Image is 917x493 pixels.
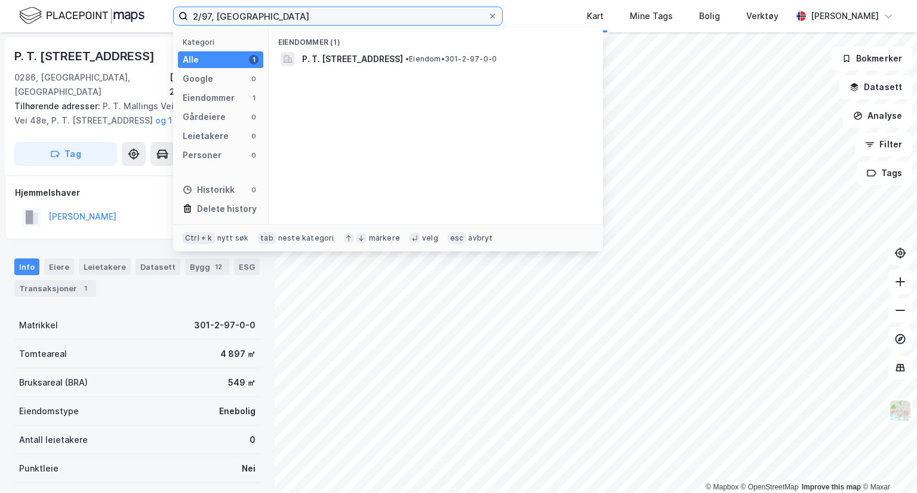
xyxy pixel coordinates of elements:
div: Eiendommer [183,91,235,105]
div: tab [258,232,276,244]
div: 1 [249,55,259,64]
div: Eiere [44,258,74,275]
div: P. T. [STREET_ADDRESS] [14,47,157,66]
div: 0 [249,185,259,195]
img: Z [889,399,912,422]
div: 0 [249,150,259,160]
div: Google [183,72,213,86]
div: 0 [250,433,256,447]
button: Analyse [843,104,912,128]
div: 0286, [GEOGRAPHIC_DATA], [GEOGRAPHIC_DATA] [14,70,170,99]
div: markere [369,233,400,243]
div: avbryt [468,233,493,243]
div: Tomteareal [19,347,67,361]
div: esc [448,232,466,244]
span: • [405,54,409,63]
div: Leietakere [183,129,229,143]
input: Søk på adresse, matrikkel, gårdeiere, leietakere eller personer [188,7,488,25]
div: Mine Tags [630,9,673,23]
span: Eiendom • 301-2-97-0-0 [405,54,497,64]
div: Alle [183,53,199,67]
a: Mapbox [706,483,738,491]
a: OpenStreetMap [741,483,799,491]
div: Eiendomstype [19,404,79,418]
div: Bygg [185,258,229,275]
div: Bolig [699,9,720,23]
span: Tilhørende adresser: [14,101,103,111]
div: Gårdeiere [183,110,226,124]
div: Transaksjoner [14,280,96,297]
div: Punktleie [19,461,59,476]
div: 549 ㎡ [228,375,256,390]
button: Tag [14,142,117,166]
div: 301-2-97-0-0 [194,318,256,332]
button: Filter [855,133,912,156]
div: Historikk [183,183,235,197]
div: Kontrollprogram for chat [857,436,917,493]
div: Personer [183,148,221,162]
div: Verktøy [746,9,778,23]
div: Eiendommer (1) [269,28,603,50]
div: Bruksareal (BRA) [19,375,88,390]
div: Matrikkel [19,318,58,332]
div: velg [422,233,438,243]
div: Delete history [197,202,257,216]
span: P. T. [STREET_ADDRESS] [302,52,403,66]
div: Enebolig [219,404,256,418]
div: 1 [249,93,259,103]
div: neste kategori [278,233,334,243]
div: Antall leietakere [19,433,88,447]
div: Datasett [136,258,180,275]
div: 1 [79,282,91,294]
div: Leietakere [79,258,131,275]
img: logo.f888ab2527a4732fd821a326f86c7f29.svg [19,5,144,26]
div: Hjemmelshaver [15,186,260,200]
button: Tags [857,161,912,185]
div: Kategori [183,38,263,47]
div: 4 897 ㎡ [220,347,256,361]
div: 12 [213,261,224,273]
button: Datasett [839,75,912,99]
div: Nei [242,461,256,476]
div: [GEOGRAPHIC_DATA], 2/97 [170,70,260,99]
a: Improve this map [802,483,861,491]
div: 0 [249,131,259,141]
iframe: Chat Widget [857,436,917,493]
div: Ctrl + k [183,232,215,244]
div: ESG [234,258,260,275]
div: nytt søk [217,233,249,243]
div: [PERSON_NAME] [811,9,879,23]
div: 0 [249,74,259,84]
button: Bokmerker [832,47,912,70]
div: Kart [587,9,604,23]
div: 0 [249,112,259,122]
div: P. T. Mallings Vei 48f, P. T. Mallings Vei 48e, P. T. [STREET_ADDRESS] [14,99,251,128]
div: Info [14,258,39,275]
